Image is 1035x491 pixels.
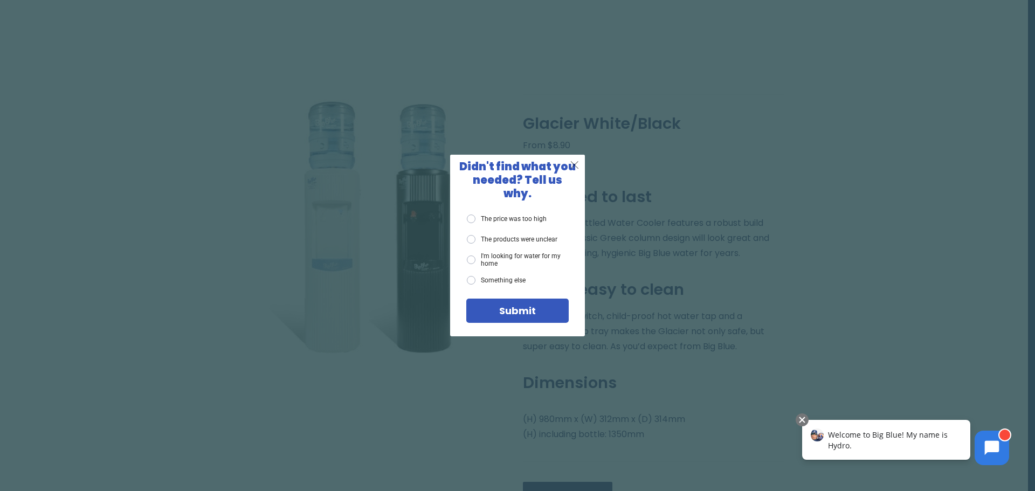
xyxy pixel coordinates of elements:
[467,215,547,223] label: The price was too high
[791,411,1020,476] iframe: Chatbot
[467,276,526,285] label: Something else
[467,235,557,244] label: The products were unclear
[459,159,576,201] span: Didn't find what you needed? Tell us why.
[467,252,569,268] label: I'm looking for water for my home
[499,304,536,317] span: Submit
[570,158,579,171] span: X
